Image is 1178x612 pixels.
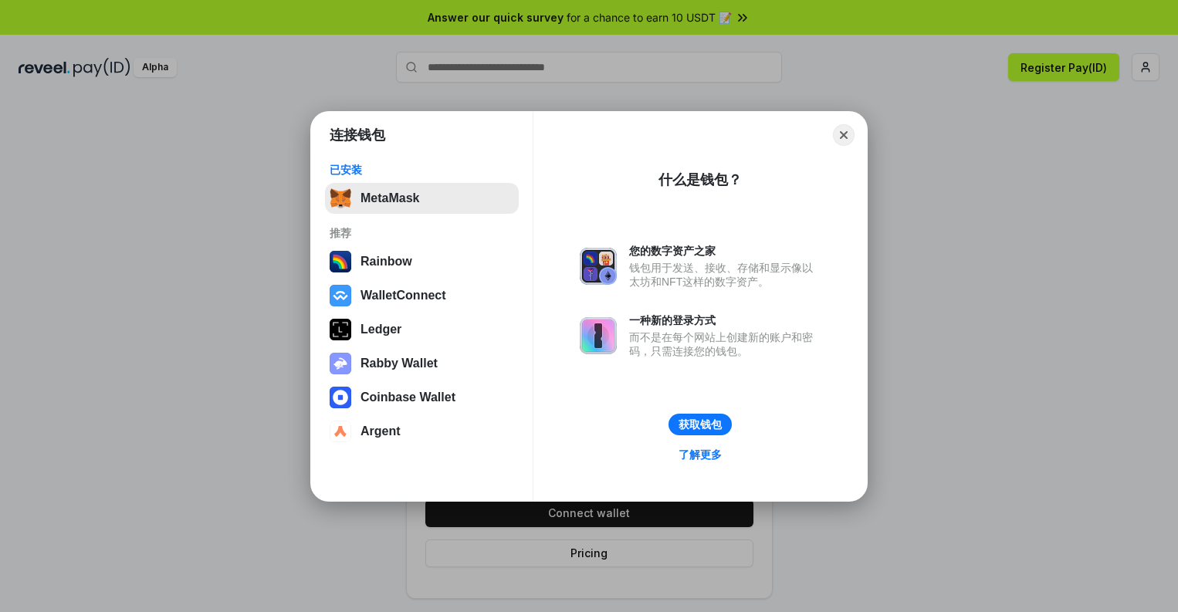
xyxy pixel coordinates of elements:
div: WalletConnect [361,289,446,303]
img: svg+xml,%3Csvg%20width%3D%22120%22%20height%3D%22120%22%20viewBox%3D%220%200%20120%20120%22%20fil... [330,251,351,272]
button: MetaMask [325,183,519,214]
div: Argent [361,424,401,438]
button: Close [833,124,855,146]
h1: 连接钱包 [330,126,385,144]
div: 什么是钱包？ [658,171,742,189]
button: Argent [325,416,519,447]
div: 一种新的登录方式 [629,313,821,327]
div: Coinbase Wallet [361,391,455,404]
button: Coinbase Wallet [325,382,519,413]
a: 了解更多 [669,445,731,465]
div: 而不是在每个网站上创建新的账户和密码，只需连接您的钱包。 [629,330,821,358]
button: Rainbow [325,246,519,277]
div: Rabby Wallet [361,357,438,370]
div: 了解更多 [679,448,722,462]
div: MetaMask [361,191,419,205]
div: 获取钱包 [679,418,722,431]
div: 已安装 [330,163,514,177]
img: svg+xml,%3Csvg%20width%3D%2228%22%20height%3D%2228%22%20viewBox%3D%220%200%2028%2028%22%20fill%3D... [330,387,351,408]
div: Ledger [361,323,401,336]
div: 推荐 [330,226,514,240]
button: Rabby Wallet [325,348,519,379]
div: 您的数字资产之家 [629,244,821,258]
img: svg+xml,%3Csvg%20xmlns%3D%22http%3A%2F%2Fwww.w3.org%2F2000%2Fsvg%22%20fill%3D%22none%22%20viewBox... [580,317,617,354]
img: svg+xml,%3Csvg%20fill%3D%22none%22%20height%3D%2233%22%20viewBox%3D%220%200%2035%2033%22%20width%... [330,188,351,209]
div: 钱包用于发送、接收、存储和显示像以太坊和NFT这样的数字资产。 [629,261,821,289]
img: svg+xml,%3Csvg%20width%3D%2228%22%20height%3D%2228%22%20viewBox%3D%220%200%2028%2028%22%20fill%3D... [330,285,351,306]
button: Ledger [325,314,519,345]
img: svg+xml,%3Csvg%20xmlns%3D%22http%3A%2F%2Fwww.w3.org%2F2000%2Fsvg%22%20fill%3D%22none%22%20viewBox... [330,353,351,374]
div: Rainbow [361,255,412,269]
img: svg+xml,%3Csvg%20xmlns%3D%22http%3A%2F%2Fwww.w3.org%2F2000%2Fsvg%22%20fill%3D%22none%22%20viewBox... [580,248,617,285]
button: WalletConnect [325,280,519,311]
button: 获取钱包 [669,414,732,435]
img: svg+xml,%3Csvg%20xmlns%3D%22http%3A%2F%2Fwww.w3.org%2F2000%2Fsvg%22%20width%3D%2228%22%20height%3... [330,319,351,340]
img: svg+xml,%3Csvg%20width%3D%2228%22%20height%3D%2228%22%20viewBox%3D%220%200%2028%2028%22%20fill%3D... [330,421,351,442]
